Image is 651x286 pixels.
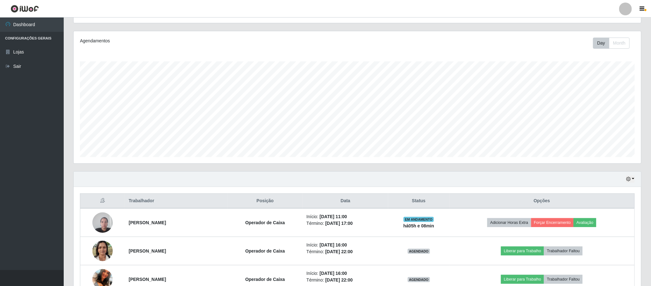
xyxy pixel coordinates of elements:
[593,38,630,49] div: First group
[306,242,384,248] li: Início:
[303,194,388,209] th: Data
[11,5,39,13] img: CoreUI Logo
[404,217,434,222] span: EM ANDAMENTO
[544,275,583,284] button: Trabalhador Faltou
[306,213,384,220] li: Início:
[320,271,347,276] time: [DATE] 16:00
[325,277,353,282] time: [DATE] 22:00
[125,194,227,209] th: Trabalhador
[531,218,574,227] button: Forçar Encerramento
[449,194,635,209] th: Opções
[501,275,544,284] button: Liberar para Trabalho
[245,277,285,282] strong: Operador de Caixa
[245,248,285,254] strong: Operador de Caixa
[129,277,166,282] strong: [PERSON_NAME]
[245,220,285,225] strong: Operador de Caixa
[501,247,544,255] button: Liberar para Trabalho
[129,248,166,254] strong: [PERSON_NAME]
[80,38,305,44] div: Agendamentos
[408,277,430,282] span: AGENDADO
[325,249,353,254] time: [DATE] 22:00
[320,242,347,247] time: [DATE] 16:00
[544,247,583,255] button: Trabalhador Faltou
[92,209,113,236] img: 1731148670684.jpeg
[574,218,596,227] button: Avaliação
[306,248,384,255] li: Término:
[408,249,430,254] span: AGENDADO
[306,270,384,277] li: Início:
[609,38,630,49] button: Month
[320,214,347,219] time: [DATE] 11:00
[325,221,353,226] time: [DATE] 17:00
[487,218,531,227] button: Adicionar Horas Extra
[306,220,384,227] li: Término:
[227,194,303,209] th: Posição
[593,38,609,49] button: Day
[306,277,384,283] li: Término:
[92,237,113,264] img: 1720809249319.jpeg
[388,194,449,209] th: Status
[404,223,434,228] strong: há 05 h e 08 min
[129,220,166,225] strong: [PERSON_NAME]
[593,38,635,49] div: Toolbar with button groups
